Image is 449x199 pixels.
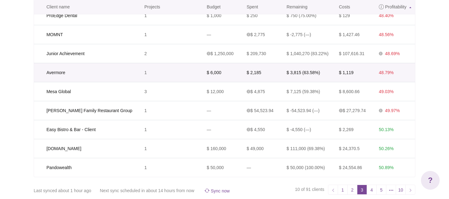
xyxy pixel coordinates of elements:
[331,188,335,192] img: prev_page-6ab07efff2b4ea05bd4ed976ef00b4073bfe12368ffe2e5f36c3acf287bddd1c.svg
[389,188,394,193] img: pager_gap-2790ef017444e4206b05e249a239edb2ca9261126fa9ffe48a5032bbc6402e22.svg
[408,188,413,192] img: next_page-9ba6c31611d47eb0073bdffe2dc34f725c00f82d4607e028062685670506e766.svg
[283,139,335,158] td: $ 111,000 (69.38%)
[144,165,147,170] a: 1
[243,120,283,139] td: $ 4,550
[335,158,375,177] td: $ 24,554.86
[283,44,335,63] td: $ 1,040,270 (83.22%)
[335,63,375,82] td: $ 1,119
[335,82,375,101] td: $ 8,600.66
[203,25,243,44] td: —
[144,13,147,18] a: 1
[379,127,393,132] span: 50.13%
[283,82,335,101] td: $ 7,125 (59.38%)
[203,44,243,63] td: $ 1,250,000
[203,120,243,139] td: —
[335,120,375,139] td: $ 2,269
[428,175,433,186] span: ?
[243,158,283,177] td: —
[43,82,141,101] td: Mesa Global
[43,120,141,139] td: Easy Bistro & Bar - Client
[379,70,393,75] span: 48.79%
[203,101,243,120] td: —
[43,63,141,82] td: Avermore
[385,108,400,113] span: 49.97%
[243,101,283,120] td: $ 54,523.94
[144,89,147,94] a: 3
[243,82,283,101] td: $ 4,875
[144,108,147,113] a: 1
[385,51,400,56] span: 48.69%
[43,44,141,63] td: Junior Achievement
[335,6,375,25] td: $ 129
[283,158,335,177] td: $ 50,000 (100.00%)
[335,101,375,120] td: $ 27,279.74
[283,6,335,25] td: $ 750 (75.00%)
[144,127,147,132] a: 1
[144,51,147,56] a: 2
[203,63,243,82] td: $ 6,000
[283,120,335,139] td: $ -4,550 (—)
[357,185,367,195] span: 3
[379,13,393,18] span: 48.40%
[34,188,91,193] span: Last synced about 1 hour ago
[43,25,141,44] td: MOMNT
[243,139,283,158] td: $ 49,000
[243,63,283,82] td: $ 2,185
[100,188,194,193] span: Next sync scheduled in about 14 hours from now
[347,185,357,195] a: 2
[292,182,415,197] div: pager
[144,32,147,37] a: 1
[335,139,375,158] td: $ 24,370.5
[43,101,141,120] td: [PERSON_NAME] Family Restaurant Group
[243,25,283,44] td: $ 2,775
[203,139,243,158] td: $ 160,000
[409,7,411,8] img: sort_asc-486e9ffe7a5d0b5d827ae023700817ec45ee8f01fe4fbbf760f7c6c7b9d19fda.svg
[283,63,335,82] td: $ 3,815 (63.58%)
[144,146,147,151] a: 1
[295,187,324,192] span: 10 of 91 clients
[203,6,243,25] td: $ 1,000
[379,146,393,151] span: 50.26%
[243,44,283,63] td: $ 209,730
[367,185,377,195] a: 4
[203,82,243,101] td: $ 12,000
[283,25,335,44] td: $ -2,775 (—)
[283,101,335,120] td: $ -54,523.94 (—)
[144,70,147,75] a: 1
[335,25,375,44] td: $ 1,427.46
[338,185,348,195] a: 1
[379,165,393,170] span: 50.89%
[205,188,210,193] img: sync_now-9c84e01d8e912370ba7b9fb2087a1ae7f330ac19c7649f77bb8f951fbc3f49ac.svg
[379,32,393,37] span: 48.56%
[203,187,233,195] button: Sync now
[243,6,283,25] td: $ 250
[335,44,375,63] td: $ 107,616.31
[43,158,141,177] td: Pandowealth
[203,158,243,177] td: $ 50,000
[43,139,141,158] td: [DOMAIN_NAME]
[396,185,406,195] a: 10
[379,89,393,94] span: 49.03%
[376,185,386,195] a: 5
[43,6,141,25] td: ProEdge Dental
